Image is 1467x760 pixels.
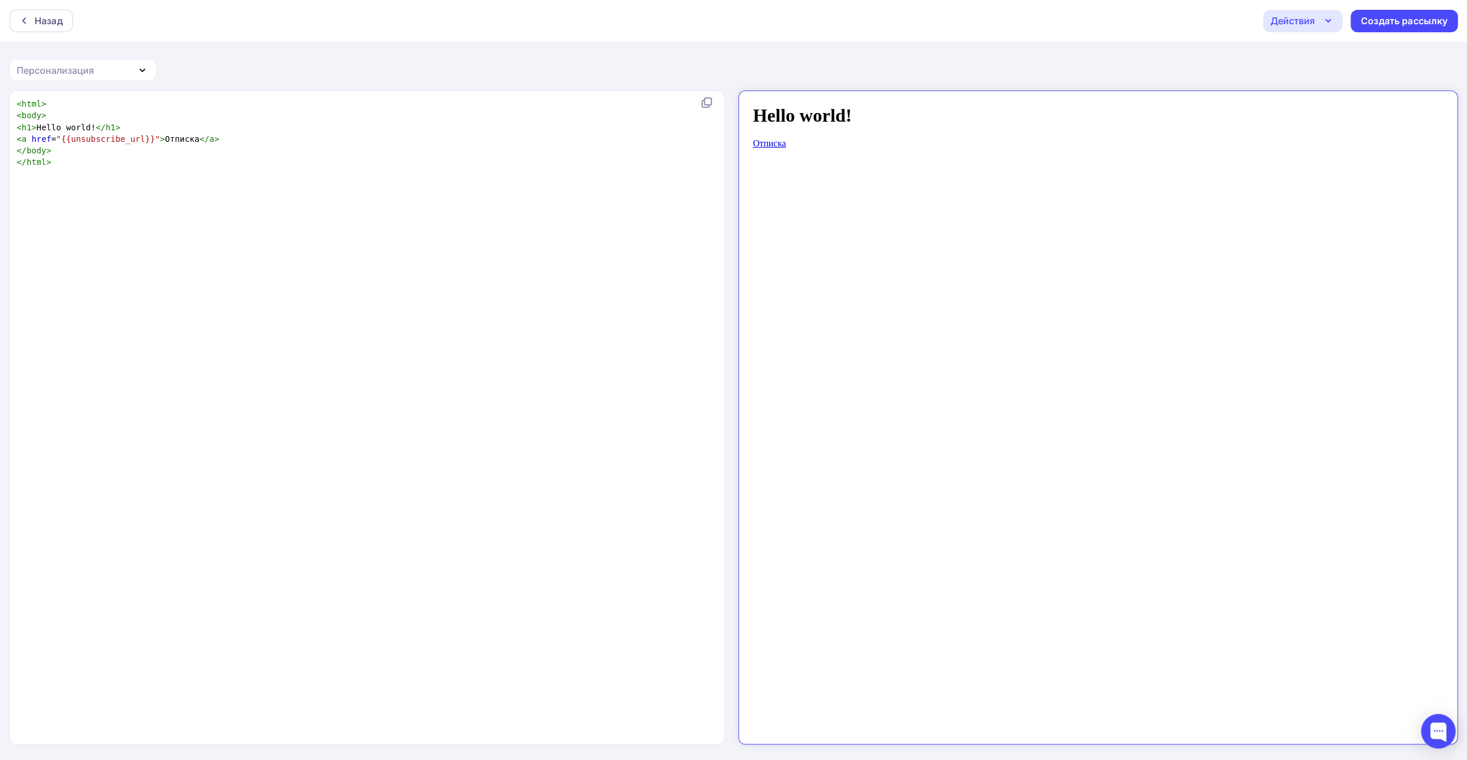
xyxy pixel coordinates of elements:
[96,123,105,132] span: </
[56,134,160,144] span: "{{unsubscribe_url}}"
[105,123,115,132] span: h1
[5,38,37,48] a: Отписка
[22,134,27,144] span: a
[42,111,47,120] span: >
[1270,14,1315,28] div: Действия
[35,14,63,28] div: Назад
[17,111,22,120] span: <
[5,5,696,26] h1: Hello world!
[17,157,27,167] span: </
[22,99,42,108] span: html
[17,146,27,155] span: </
[209,134,214,144] span: a
[17,63,94,77] div: Персонализация
[42,99,47,108] span: >
[27,146,46,155] span: body
[46,146,51,155] span: >
[17,134,220,144] span: = Отписка
[22,123,32,132] span: h1
[160,134,165,144] span: >
[1361,14,1447,28] div: Создать рассылку
[22,111,42,120] span: body
[32,123,37,132] span: >
[1263,10,1342,32] button: Действия
[115,123,120,132] span: >
[17,123,22,132] span: <
[214,134,220,144] span: >
[199,134,209,144] span: </
[17,123,120,132] span: Hello world!
[17,134,22,144] span: <
[9,59,157,81] button: Персонализация
[17,99,22,108] span: <
[32,134,51,144] span: href
[46,157,51,167] span: >
[27,157,46,167] span: html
